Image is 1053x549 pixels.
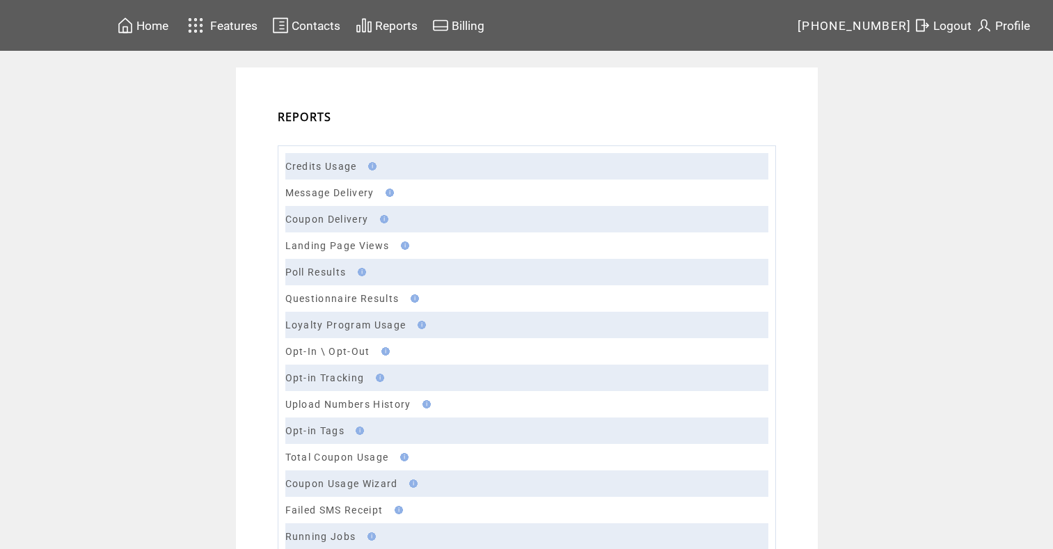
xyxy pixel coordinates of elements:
a: Logout [912,15,974,36]
span: Home [136,19,168,33]
a: Running Jobs [285,531,356,542]
img: help.gif [390,506,403,514]
a: Opt-in Tags [285,425,345,436]
span: REPORTS [278,109,332,125]
a: Opt-In \ Opt-Out [285,346,370,357]
img: help.gif [397,241,409,250]
img: chart.svg [356,17,372,34]
a: Questionnaire Results [285,293,399,304]
img: help.gif [364,162,377,170]
a: Credits Usage [285,161,357,172]
a: Profile [974,15,1032,36]
img: home.svg [117,17,134,34]
img: features.svg [184,14,208,37]
a: Billing [430,15,486,36]
a: Coupon Delivery [285,214,369,225]
a: Home [115,15,171,36]
img: help.gif [418,400,431,408]
img: contacts.svg [272,17,289,34]
img: help.gif [413,321,426,329]
img: help.gif [354,268,366,276]
a: Landing Page Views [285,240,390,251]
img: creidtcard.svg [432,17,449,34]
span: Billing [452,19,484,33]
a: Total Coupon Usage [285,452,389,463]
a: Features [182,12,260,39]
img: help.gif [363,532,376,541]
img: help.gif [376,215,388,223]
img: help.gif [377,347,390,356]
img: help.gif [351,427,364,435]
a: Opt-in Tracking [285,372,365,383]
span: Contacts [292,19,340,33]
a: Failed SMS Receipt [285,504,383,516]
a: Upload Numbers History [285,399,411,410]
span: Reports [375,19,418,33]
span: Profile [995,19,1030,33]
a: Contacts [270,15,342,36]
span: Logout [933,19,972,33]
a: Poll Results [285,266,347,278]
span: [PHONE_NUMBER] [798,19,912,33]
a: Coupon Usage Wizard [285,478,398,489]
img: help.gif [381,189,394,197]
img: help.gif [406,294,419,303]
img: help.gif [372,374,384,382]
a: Reports [354,15,420,36]
img: help.gif [405,479,418,488]
img: exit.svg [914,17,931,34]
img: help.gif [396,453,409,461]
a: Message Delivery [285,187,374,198]
a: Loyalty Program Usage [285,319,406,331]
span: Features [210,19,258,33]
img: profile.svg [976,17,992,34]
